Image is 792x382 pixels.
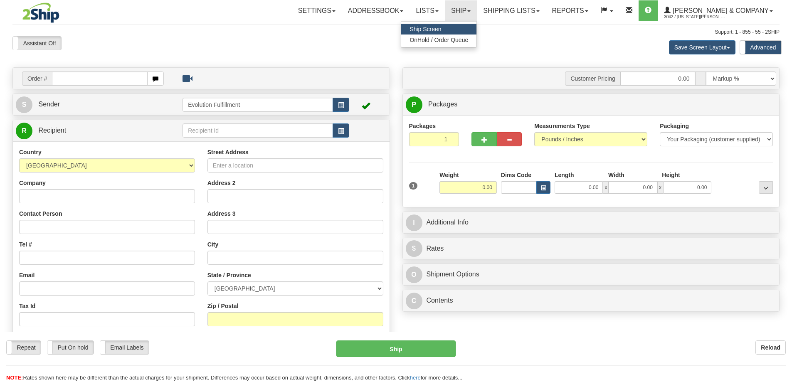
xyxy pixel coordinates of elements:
label: Dims Code [501,171,531,179]
span: C [406,293,422,309]
a: OShipment Options [406,266,777,283]
label: Length [555,171,574,179]
label: State / Province [207,271,251,279]
a: Ship [445,0,477,21]
span: Recipient [38,127,66,134]
span: $ [406,240,422,257]
a: Shipping lists [477,0,545,21]
a: Ship Screen [401,24,476,35]
label: City [207,240,218,249]
a: here [410,375,421,381]
label: Tel # [19,240,32,249]
label: Address 3 [207,209,236,218]
label: Weight [439,171,459,179]
label: Measurements Type [534,122,590,130]
label: Height [662,171,680,179]
a: [PERSON_NAME] & Company 3042 / [US_STATE][PERSON_NAME] [658,0,779,21]
a: Reports [546,0,595,21]
span: x [657,181,663,194]
a: Settings [292,0,342,21]
div: Support: 1 - 855 - 55 - 2SHIP [12,29,780,36]
span: NOTE: [6,375,23,381]
label: Contact Person [19,209,62,218]
span: Packages [428,101,457,108]
span: 1 [409,182,418,190]
img: logo3042.jpg [12,2,69,23]
a: P Packages [406,96,777,113]
div: ... [759,181,773,194]
label: Repeat [7,341,41,354]
button: Ship [336,340,456,357]
input: Enter a location [207,158,383,173]
a: Lists [410,0,444,21]
a: IAdditional Info [406,214,777,231]
label: Email [19,271,35,279]
label: Packages [409,122,436,130]
input: Sender Id [183,98,333,112]
a: OnHold / Order Queue [401,35,476,45]
span: Customer Pricing [565,71,620,86]
label: Zip / Postal [207,302,239,310]
label: Address 2 [207,179,236,187]
label: Street Address [207,148,249,156]
span: Sender [38,101,60,108]
input: Recipient Id [183,123,333,138]
a: $Rates [406,240,777,257]
button: Save Screen Layout [669,40,735,54]
span: P [406,96,422,113]
span: Ship Screen [410,26,441,32]
label: Assistant Off [13,37,61,50]
span: O [406,266,422,283]
a: R Recipient [16,122,164,139]
span: R [16,123,32,139]
label: Email Labels [100,341,149,354]
label: Company [19,179,46,187]
span: I [406,214,422,231]
span: 3042 / [US_STATE][PERSON_NAME] [664,13,726,21]
span: Order # [22,71,52,86]
a: CContents [406,292,777,309]
label: Tax Id [19,302,35,310]
label: Packaging [660,122,689,130]
span: x [603,181,609,194]
label: Advanced [740,41,781,54]
span: OnHold / Order Queue [410,37,468,43]
a: Addressbook [342,0,410,21]
span: S [16,96,32,113]
a: S Sender [16,96,183,113]
iframe: chat widget [773,148,791,233]
label: Width [608,171,624,179]
b: Reload [761,344,780,351]
label: Put On hold [47,341,94,354]
label: Country [19,148,42,156]
button: Reload [755,340,786,355]
span: [PERSON_NAME] & Company [671,7,769,14]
